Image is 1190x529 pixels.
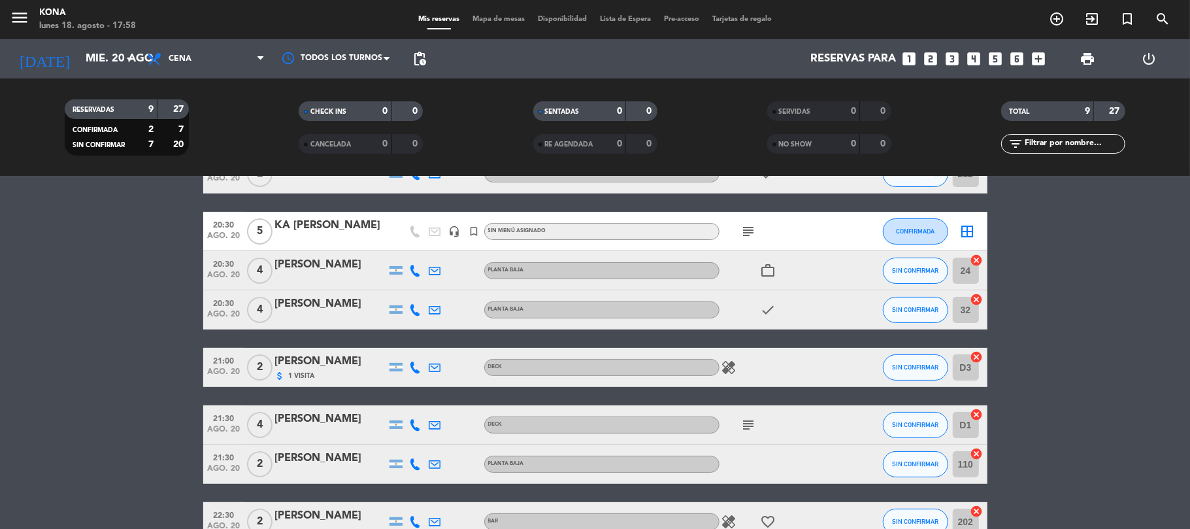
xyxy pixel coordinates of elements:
[208,367,240,383] span: ago. 20
[247,297,273,323] span: 4
[761,302,776,318] i: check
[208,271,240,286] span: ago. 20
[208,310,240,325] span: ago. 20
[208,507,240,522] span: 22:30
[892,364,938,371] span: SIN CONFIRMAR
[1009,50,1026,67] i: looks_6
[987,50,1004,67] i: looks_5
[247,412,273,438] span: 4
[275,411,386,428] div: [PERSON_NAME]
[617,139,622,148] strong: 0
[1142,51,1157,67] i: power_settings_new
[208,216,240,231] span: 20:30
[883,451,948,477] button: SIN CONFIRMAR
[466,16,531,23] span: Mapa de mesas
[275,296,386,313] div: [PERSON_NAME]
[39,20,136,33] div: lunes 18. agosto - 17:58
[883,412,948,438] button: SIN CONFIRMAR
[208,464,240,479] span: ago. 20
[247,451,273,477] span: 2
[646,139,654,148] strong: 0
[412,139,420,148] strong: 0
[970,408,983,421] i: cancel
[1031,50,1048,67] i: add_box
[944,50,961,67] i: looks_3
[10,8,29,27] i: menu
[247,218,273,245] span: 5
[122,51,137,67] i: arrow_drop_down
[966,50,983,67] i: looks_4
[208,410,240,425] span: 21:30
[488,519,499,524] span: BAR
[970,505,983,518] i: cancel
[531,16,593,23] span: Disponibilidad
[275,256,386,273] div: [PERSON_NAME]
[892,518,938,525] span: SIN CONFIRMAR
[1080,51,1095,67] span: print
[73,107,114,113] span: RESERVADAS
[1023,137,1125,151] input: Filtrar por nombre...
[275,371,286,381] i: attach_money
[851,107,856,116] strong: 0
[851,139,856,148] strong: 0
[208,352,240,367] span: 21:00
[779,141,812,148] span: NO SHOW
[173,140,186,149] strong: 20
[741,224,757,239] i: subject
[1155,11,1170,27] i: search
[880,107,888,116] strong: 0
[706,16,778,23] span: Tarjetas de regalo
[488,364,503,369] span: DECK
[247,258,273,284] span: 4
[960,224,976,239] i: border_all
[970,293,983,306] i: cancel
[488,461,524,466] span: PLANTA BAJA
[289,371,315,381] span: 1 Visita
[39,7,136,20] div: Kona
[310,141,351,148] span: CANCELADA
[247,354,273,381] span: 2
[923,50,940,67] i: looks_two
[383,107,388,116] strong: 0
[208,295,240,310] span: 20:30
[208,425,240,440] span: ago. 20
[779,109,811,115] span: SERVIDAS
[73,142,125,148] span: SIN CONFIRMAR
[657,16,706,23] span: Pre-acceso
[593,16,657,23] span: Lista de Espera
[721,360,737,375] i: healing
[310,109,346,115] span: CHECK INS
[545,109,580,115] span: SENTADAS
[892,306,938,313] span: SIN CONFIRMAR
[892,460,938,468] span: SIN CONFIRMAR
[148,140,154,149] strong: 7
[208,256,240,271] span: 20:30
[275,217,386,234] div: KA [PERSON_NAME]
[1049,11,1065,27] i: add_circle_outline
[883,297,948,323] button: SIN CONFIRMAR
[208,174,240,189] span: ago. 20
[892,267,938,274] span: SIN CONFIRMAR
[1084,11,1100,27] i: exit_to_app
[1119,11,1135,27] i: turned_in_not
[901,50,918,67] i: looks_one
[896,228,934,235] span: CONFIRMADA
[488,422,503,427] span: DECK
[73,127,118,133] span: CONFIRMADA
[169,54,191,63] span: Cena
[10,8,29,32] button: menu
[545,141,593,148] span: RE AGENDADA
[178,125,186,134] strong: 7
[275,450,386,467] div: [PERSON_NAME]
[970,447,983,460] i: cancel
[741,417,757,433] i: subject
[617,107,622,116] strong: 0
[148,105,154,114] strong: 9
[1085,107,1090,116] strong: 9
[173,105,186,114] strong: 27
[488,267,524,273] span: PLANTA BAJA
[449,226,461,237] i: headset_mic
[383,139,388,148] strong: 0
[148,125,154,134] strong: 2
[883,354,948,381] button: SIN CONFIRMAR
